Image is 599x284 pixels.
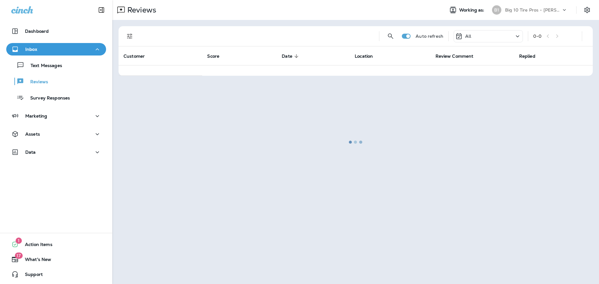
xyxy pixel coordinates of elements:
[6,75,106,88] button: Reviews
[19,257,51,264] span: What's New
[6,146,106,158] button: Data
[24,79,48,85] p: Reviews
[6,91,106,104] button: Survey Responses
[25,132,40,137] p: Assets
[6,59,106,72] button: Text Messages
[25,29,49,34] p: Dashboard
[93,4,110,16] button: Collapse Sidebar
[6,128,106,140] button: Assets
[24,63,62,69] p: Text Messages
[6,253,106,266] button: 17What's New
[6,43,106,55] button: Inbox
[25,47,37,52] p: Inbox
[6,25,106,37] button: Dashboard
[6,110,106,122] button: Marketing
[24,95,70,101] p: Survey Responses
[6,238,106,251] button: 1Action Items
[19,242,52,249] span: Action Items
[16,238,22,244] span: 1
[15,253,22,259] span: 17
[25,113,47,118] p: Marketing
[19,272,43,279] span: Support
[6,268,106,281] button: Support
[25,150,36,155] p: Data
